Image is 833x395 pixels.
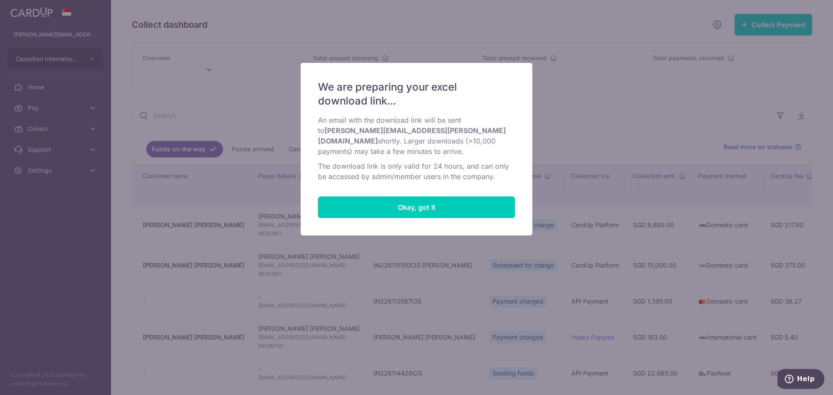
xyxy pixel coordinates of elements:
b: [PERSON_NAME][EMAIL_ADDRESS][PERSON_NAME][DOMAIN_NAME] [318,126,506,145]
iframe: Opens a widget where you can find more information [777,369,824,391]
p: The download link is only valid for 24 hours, and can only be accessed by admin/member users in t... [318,161,515,182]
span: We are preparing your excel download link... [318,80,505,108]
span: Help [20,6,37,14]
button: Close [318,196,515,218]
p: An email with the download link will be sent to shortly. Larger downloads (>10,000 payments) may ... [318,115,515,157]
